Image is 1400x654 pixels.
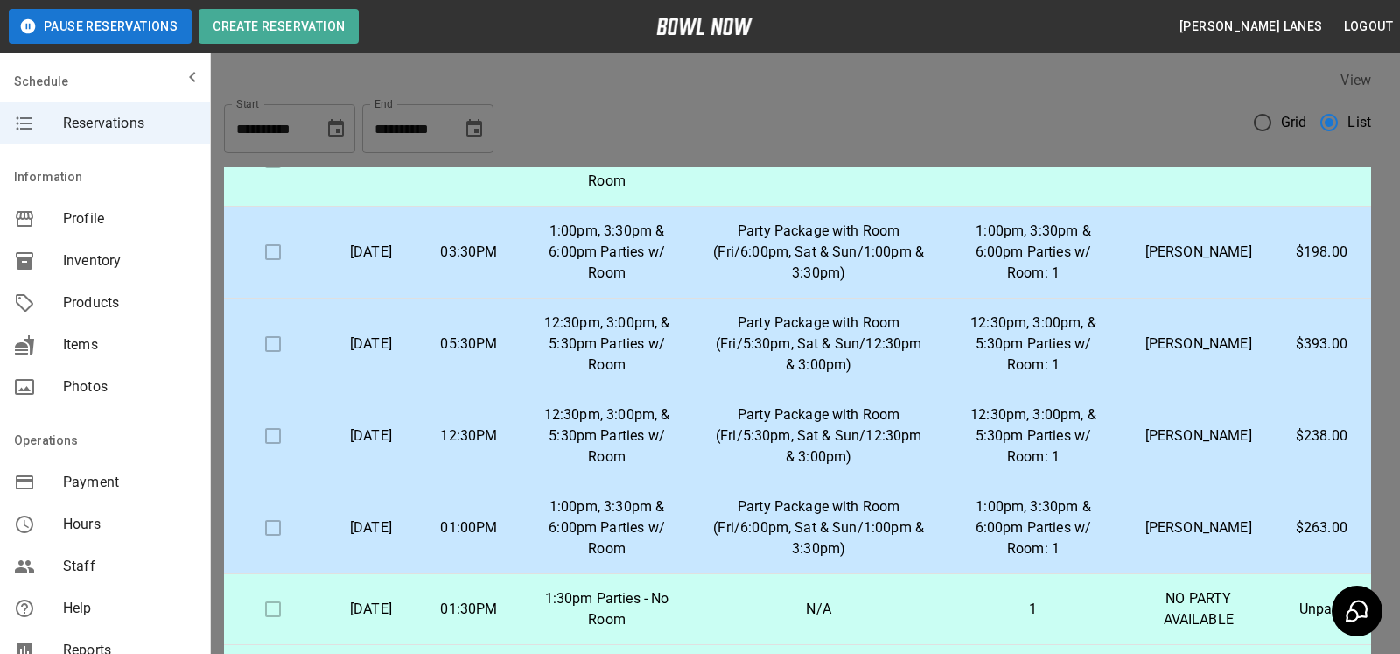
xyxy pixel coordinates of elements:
[710,313,927,376] p: Party Package with Room (Fri/5:30pm, Sat & Sun/12:30pm & 3:00pm)
[532,496,682,559] p: 1:00pm, 3:30pm & 6:00pm Parties w/ Room
[532,221,682,284] p: 1:00pm, 3:30pm & 6:00pm Parties w/ Room
[336,334,406,355] p: [DATE]
[63,250,196,271] span: Inventory
[532,313,682,376] p: 12:30pm, 3:00pm, & 5:30pm Parties w/ Room
[1340,72,1371,88] label: View
[63,376,196,397] span: Photos
[199,9,359,44] button: Create Reservation
[1139,588,1258,630] p: NO PARTY AVAILABLE
[1286,517,1357,538] p: $263.00
[955,404,1111,468] p: 12:30pm, 3:00pm, & 5:30pm Parties w/ Room: 1
[710,404,927,468] p: Party Package with Room (Fri/5:30pm, Sat & Sun/12:30pm & 3:00pm)
[1139,242,1258,263] p: [PERSON_NAME]
[532,404,682,468] p: 12:30pm, 3:00pm, & 5:30pm Parties w/ Room
[1139,334,1258,355] p: [PERSON_NAME]
[336,599,406,620] p: [DATE]
[457,111,492,146] button: Choose date, selected date is Apr 30, 2026
[63,334,196,355] span: Items
[63,598,196,619] span: Help
[955,496,1111,559] p: 1:00pm, 3:30pm & 6:00pm Parties w/ Room: 1
[63,514,196,535] span: Hours
[434,334,504,355] p: 05:30PM
[955,313,1111,376] p: 12:30pm, 3:00pm, & 5:30pm Parties w/ Room: 1
[710,496,927,559] p: Party Package with Room (Fri/6:00pm, Sat & Sun/1:00pm & 3:30pm)
[1347,112,1371,133] span: List
[63,556,196,577] span: Staff
[1286,242,1357,263] p: $198.00
[1139,425,1258,447] p: [PERSON_NAME]
[1286,599,1357,620] p: Unpaid
[710,599,927,620] p: N/A
[955,221,1111,284] p: 1:00pm, 3:30pm & 6:00pm Parties w/ Room: 1
[63,208,196,229] span: Profile
[9,9,192,44] button: Pause Reservations
[336,517,406,538] p: [DATE]
[318,111,353,146] button: Choose date, selected date is Aug 20, 2025
[434,242,504,263] p: 03:30PM
[434,599,504,620] p: 01:30PM
[955,599,1111,620] p: 1
[656,18,752,35] img: logo
[1286,425,1357,447] p: $238.00
[336,425,406,447] p: [DATE]
[1139,517,1258,538] p: [PERSON_NAME]
[434,517,504,538] p: 01:00PM
[434,425,504,447] p: 12:30PM
[1286,334,1357,355] p: $393.00
[1281,112,1307,133] span: Grid
[1337,11,1400,43] button: Logout
[1172,11,1330,43] button: [PERSON_NAME] Lanes
[710,221,927,284] p: Party Package with Room (Fri/6:00pm, Sat & Sun/1:00pm & 3:30pm)
[63,292,196,313] span: Products
[63,113,196,134] span: Reservations
[63,472,196,493] span: Payment
[336,242,406,263] p: [DATE]
[532,588,682,630] p: 1:30pm Parties - No Room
